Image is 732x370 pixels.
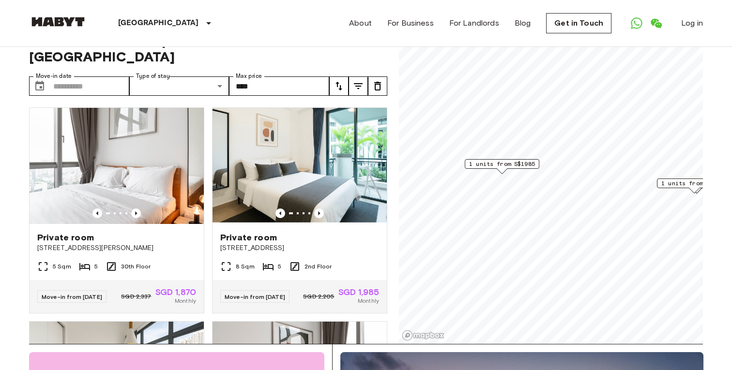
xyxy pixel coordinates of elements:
[29,17,87,27] img: Habyt
[30,76,49,96] button: Choose date
[303,292,334,301] span: SGD 2,205
[627,14,646,33] a: Open WhatsApp
[131,208,141,218] button: Previous image
[30,108,204,224] img: Marketing picture of unit SG-01-113-001-05
[275,208,285,218] button: Previous image
[118,17,199,29] p: [GEOGRAPHIC_DATA]
[338,288,379,296] span: SGD 1,985
[212,107,387,313] a: Marketing picture of unit SG-01-083-001-005Previous imagePrevious imagePrivate room[STREET_ADDRES...
[29,32,387,65] span: Private rooms and apartments for rent in [GEOGRAPHIC_DATA]
[546,13,611,33] a: Get in Touch
[368,76,387,96] button: tune
[314,208,324,218] button: Previous image
[36,72,72,80] label: Move-in date
[42,293,102,300] span: Move-in from [DATE]
[121,262,151,271] span: 30th Floor
[236,262,255,271] span: 8 Sqm
[449,17,499,29] a: For Landlords
[402,330,444,341] a: Mapbox logo
[53,262,71,271] span: 5 Sqm
[278,262,281,271] span: 5
[305,262,332,271] span: 2nd Floor
[469,160,535,168] span: 1 units from S$1985
[175,296,196,305] span: Monthly
[349,76,368,96] button: tune
[37,232,94,243] span: Private room
[515,17,531,29] a: Blog
[358,296,379,305] span: Monthly
[220,232,277,243] span: Private room
[37,243,196,253] span: [STREET_ADDRESS][PERSON_NAME]
[213,108,387,224] img: Marketing picture of unit SG-01-083-001-005
[465,159,539,174] div: Map marker
[399,20,703,344] canvas: Map
[236,72,262,80] label: Max price
[387,17,434,29] a: For Business
[646,14,666,33] a: Open WeChat
[349,17,372,29] a: About
[220,243,379,253] span: [STREET_ADDRESS]
[155,288,196,296] span: SGD 1,870
[329,76,349,96] button: tune
[657,178,732,193] div: Map marker
[29,107,204,313] a: Marketing picture of unit SG-01-113-001-05Previous imagePrevious imagePrivate room[STREET_ADDRESS...
[136,72,170,80] label: Type of stay
[681,17,703,29] a: Log in
[92,208,102,218] button: Previous image
[121,292,151,301] span: SGD 2,337
[225,293,285,300] span: Move-in from [DATE]
[94,262,98,271] span: 5
[661,179,727,188] span: 1 units from S$1859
